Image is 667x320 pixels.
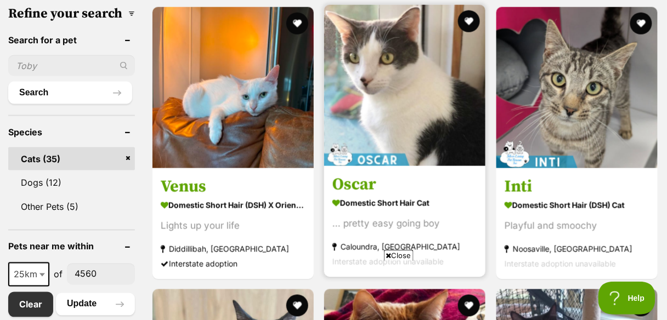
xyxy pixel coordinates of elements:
button: Update [56,293,135,315]
strong: Diddillibah, [GEOGRAPHIC_DATA] [161,241,306,256]
h3: Inti [505,176,649,197]
header: Pets near me within [8,242,135,252]
strong: Domestic Short Hair (DSH) x Oriental Shorthair Cat [161,197,306,213]
span: Interstate adoption unavailable [332,256,444,266]
iframe: Advertisement [134,265,533,315]
button: favourite [459,10,481,32]
img: Inti - Domestic Short Hair (DSH) Cat [496,7,658,168]
a: Clear [8,292,53,317]
button: favourite [286,13,308,35]
span: of [54,268,63,281]
iframe: Help Scout Beacon - Open [598,282,656,315]
input: postcode [67,264,135,284]
div: Playful and smoochy [505,218,649,233]
span: 25km [9,267,48,282]
a: Dogs (12) [8,172,135,195]
span: 25km [8,262,49,287]
div: Lights up your life [161,218,306,233]
h3: Venus [161,176,306,197]
h3: Oscar [332,174,477,195]
button: favourite [630,13,652,35]
strong: Noosaville, [GEOGRAPHIC_DATA] [505,241,649,256]
h3: Refine your search [8,6,135,21]
img: Venus - Domestic Short Hair (DSH) x Oriental Shorthair Cat [152,7,314,168]
a: Cats (35) [8,147,135,170]
a: Other Pets (5) [8,196,135,219]
input: Toby [8,55,135,76]
header: Search for a pet [8,35,135,45]
div: Interstate adoption [161,256,306,271]
div: ... pretty easy going boy [332,216,477,231]
a: Inti Domestic Short Hair (DSH) Cat Playful and smoochy Noosaville, [GEOGRAPHIC_DATA] Interstate a... [496,168,658,279]
header: Species [8,127,135,137]
button: Search [8,82,132,104]
a: Venus Domestic Short Hair (DSH) x Oriental Shorthair Cat Lights up your life Diddillibah, [GEOGRA... [152,168,314,279]
a: Oscar Domestic Short Hair Cat ... pretty easy going boy Caloundra, [GEOGRAPHIC_DATA] Interstate a... [324,165,485,277]
strong: Caloundra, [GEOGRAPHIC_DATA] [332,239,477,254]
strong: Domestic Short Hair Cat [332,195,477,210]
img: Oscar - Domestic Short Hair Cat [324,5,485,166]
span: Interstate adoption unavailable [505,259,616,268]
strong: Domestic Short Hair (DSH) Cat [505,197,649,213]
span: Close [384,250,414,261]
